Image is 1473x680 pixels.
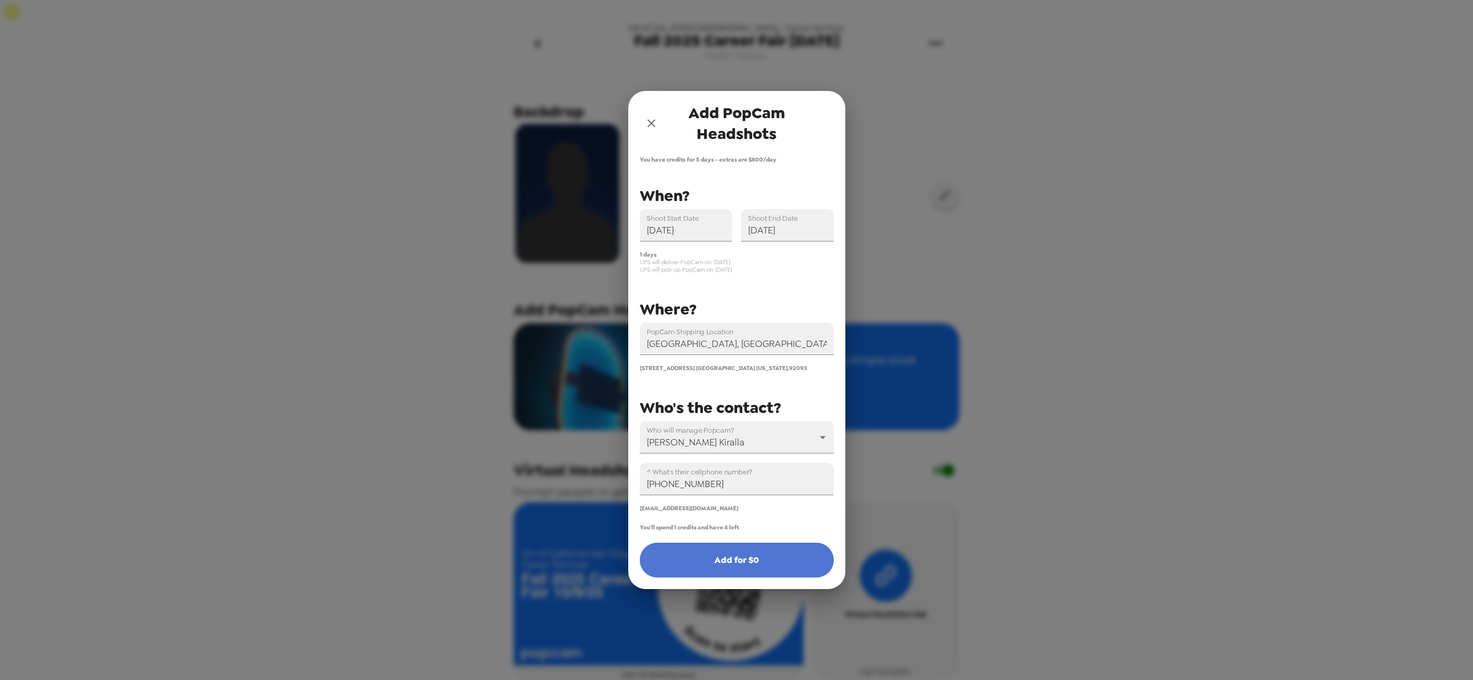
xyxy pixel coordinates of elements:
[748,213,798,223] label: Shoot End Date
[640,266,834,273] span: UPS will pick up PopCam on [DATE]
[640,421,834,454] div: [PERSON_NAME] Kiralla
[640,364,807,372] span: [STREET_ADDRESS] [GEOGRAPHIC_DATA] [US_STATE] , 92093
[647,467,752,477] label: ^ What's their cellphone number?
[647,327,734,337] label: PopCam Shipping Location
[640,258,834,266] span: UPS will deliver PopCam on [DATE]
[647,213,698,223] label: Shoot Start Date
[640,397,781,418] span: Who's the contact?
[640,112,663,135] button: close
[647,425,734,435] label: Who will manage Popcam?
[640,299,697,320] span: Where?
[640,185,690,206] span: When?
[663,103,811,144] span: Add PopCam Headshots
[640,524,739,531] span: You'll spend 1 credits and have 4 left
[640,209,732,242] input: Choose date, selected date is Oct 9, 2025
[640,543,834,577] button: Add for $0
[741,209,834,242] input: Choose date, selected date is Oct 9, 2025
[640,504,738,512] span: [EMAIL_ADDRESS][DOMAIN_NAME]
[640,323,834,355] input: UC San Diego Career Services Center
[640,156,834,163] span: You have credits for 5 days - extras are $ 800 /day
[640,251,834,258] span: 1 days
